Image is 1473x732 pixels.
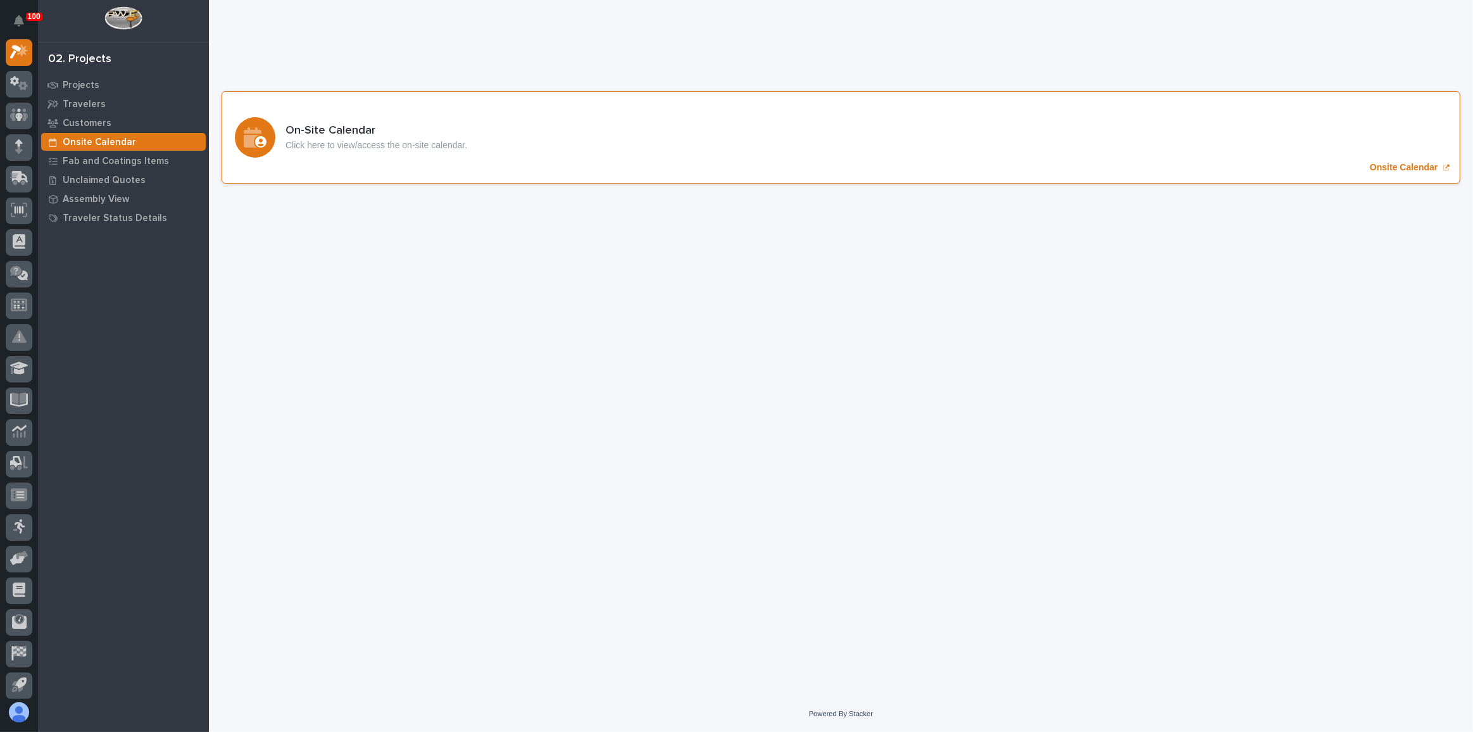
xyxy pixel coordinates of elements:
[38,189,209,208] a: Assembly View
[63,175,146,186] p: Unclaimed Quotes
[28,12,41,21] p: 100
[63,118,111,129] p: Customers
[6,699,32,726] button: users-avatar
[285,140,467,151] p: Click here to view/access the on-site calendar.
[809,710,873,717] a: Powered By Stacker
[38,132,209,151] a: Onsite Calendar
[63,156,169,167] p: Fab and Coatings Items
[6,8,32,34] button: Notifications
[38,113,209,132] a: Customers
[104,6,142,30] img: Workspace Logo
[48,53,111,66] div: 02. Projects
[38,151,209,170] a: Fab and Coatings Items
[63,213,167,224] p: Traveler Status Details
[63,80,99,91] p: Projects
[222,91,1460,184] a: Onsite Calendar
[38,170,209,189] a: Unclaimed Quotes
[63,194,129,205] p: Assembly View
[285,124,467,138] h3: On-Site Calendar
[38,75,209,94] a: Projects
[63,137,136,148] p: Onsite Calendar
[38,94,209,113] a: Travelers
[63,99,106,110] p: Travelers
[16,15,32,35] div: Notifications100
[38,208,209,227] a: Traveler Status Details
[1370,162,1438,173] p: Onsite Calendar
